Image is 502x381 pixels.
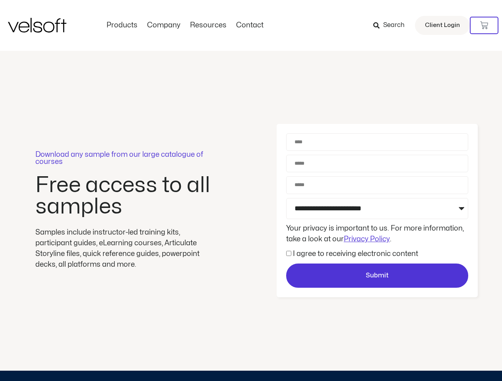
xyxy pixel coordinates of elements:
[142,21,185,30] a: CompanyMenu Toggle
[293,250,418,257] label: I agree to receiving electronic content
[102,21,268,30] nav: Menu
[373,19,410,32] a: Search
[35,175,214,217] h2: Free access to all samples
[383,20,405,31] span: Search
[366,271,389,281] span: Submit
[425,20,460,31] span: Client Login
[284,223,470,244] div: Your privacy is important to us. For more information, take a look at our .
[35,227,214,270] div: Samples include instructor-led training kits, participant guides, eLearning courses, Articulate S...
[35,151,214,165] p: Download any sample from our large catalogue of courses
[8,18,66,33] img: Velsoft Training Materials
[102,21,142,30] a: ProductsMenu Toggle
[344,236,390,242] a: Privacy Policy
[286,264,468,288] button: Submit
[231,21,268,30] a: ContactMenu Toggle
[415,16,470,35] a: Client Login
[185,21,231,30] a: ResourcesMenu Toggle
